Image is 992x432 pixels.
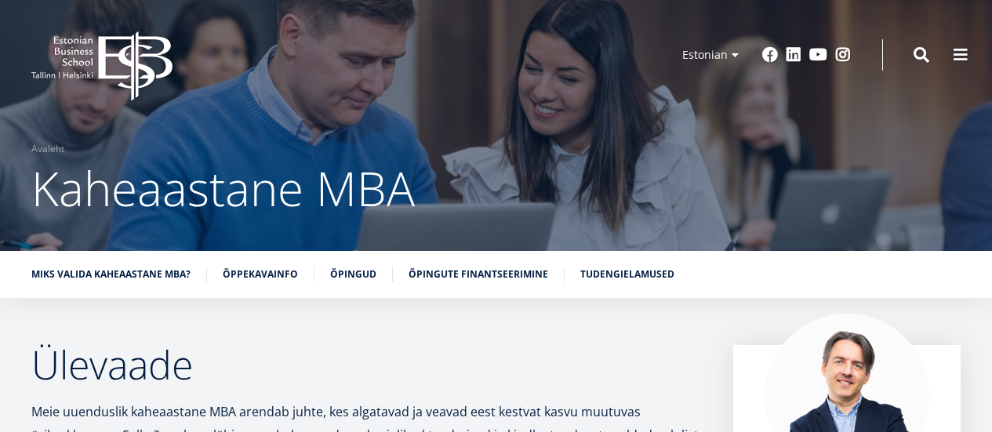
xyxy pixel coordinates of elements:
[762,47,778,63] a: Facebook
[31,156,415,220] span: Kaheaastane MBA
[580,267,674,282] a: Tudengielamused
[31,345,702,384] h2: Ülevaade
[809,47,827,63] a: Youtube
[223,267,298,282] a: Õppekavainfo
[409,267,548,282] a: Õpingute finantseerimine
[786,47,801,63] a: Linkedin
[835,47,851,63] a: Instagram
[330,267,376,282] a: Õpingud
[31,141,64,157] a: Avaleht
[31,267,191,282] a: Miks valida kaheaastane MBA?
